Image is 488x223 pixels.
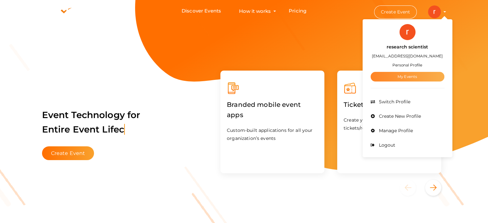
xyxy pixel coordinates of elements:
[227,112,318,118] a: Branded mobile event apps
[42,124,125,135] span: Entire Event Lifec
[425,180,441,196] button: Next
[237,5,273,17] button: How it works
[42,146,94,160] button: Create Event
[399,24,415,40] img: ACg8ocKlt2MzV08jhWGz6zRJfK0Kr_dLivhG9Rsc0PJn53pk8-qHaQ=s100
[182,5,221,17] a: Discover Events
[42,100,141,145] label: Event Technology for
[400,180,424,196] button: Previous
[372,52,443,60] label: [EMAIL_ADDRESS][DOMAIN_NAME]
[344,95,423,115] label: Ticketing & Registration
[377,113,421,119] span: Create New Profile
[428,5,441,18] img: ACg8ocKlt2MzV08jhWGz6zRJfK0Kr_dLivhG9Rsc0PJn53pk8-qHaQ=s100
[344,102,423,108] a: Ticketing & Registration
[374,5,417,19] button: Create Event
[344,116,435,132] p: Create your event and start selling your tickets/registrations in minutes.
[377,99,410,105] span: Switch Profile
[227,95,318,125] label: Branded mobile event apps
[227,126,318,142] p: Custom-built applications for all your organization’s events
[387,43,428,51] label: research scientist
[371,72,444,81] a: My Events
[289,5,306,17] a: Pricing
[377,128,413,133] span: Manage Profile
[392,63,422,67] small: Personal Profile
[377,142,395,148] span: Logout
